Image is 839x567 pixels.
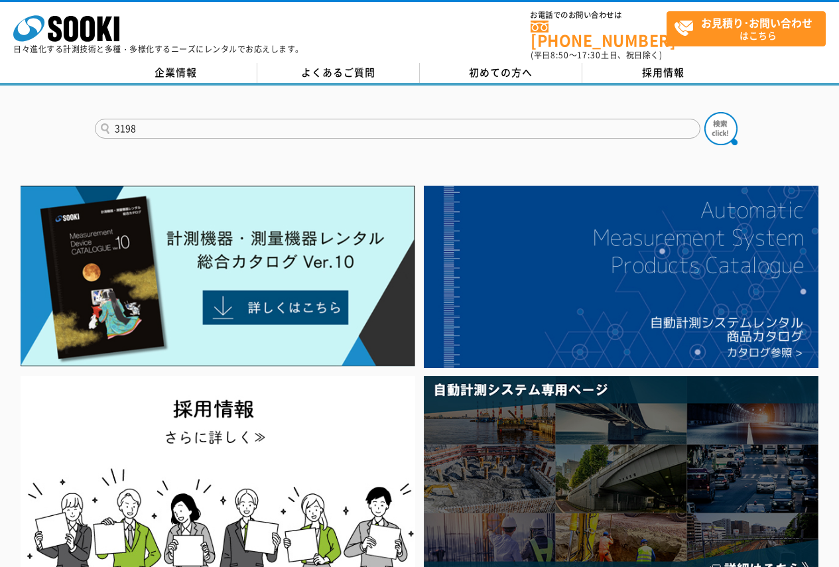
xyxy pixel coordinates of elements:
span: 8:50 [550,49,569,61]
img: btn_search.png [704,112,738,145]
a: 企業情報 [95,63,257,83]
span: (平日 ～ 土日、祝日除く) [531,49,662,61]
img: 自動計測システムカタログ [424,186,818,368]
span: 17:30 [577,49,601,61]
a: [PHONE_NUMBER] [531,21,667,48]
a: 初めての方へ [420,63,582,83]
span: お電話でのお問い合わせは [531,11,667,19]
a: 採用情報 [582,63,745,83]
img: Catalog Ver10 [21,186,415,367]
span: はこちら [674,12,825,45]
p: 日々進化する計測技術と多種・多様化するニーズにレンタルでお応えします。 [13,45,304,53]
a: よくあるご質問 [257,63,420,83]
span: 初めての方へ [469,65,533,80]
strong: お見積り･お問い合わせ [701,15,812,31]
a: お見積り･お問い合わせはこちら [667,11,826,46]
input: 商品名、型式、NETIS番号を入力してください [95,119,700,139]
